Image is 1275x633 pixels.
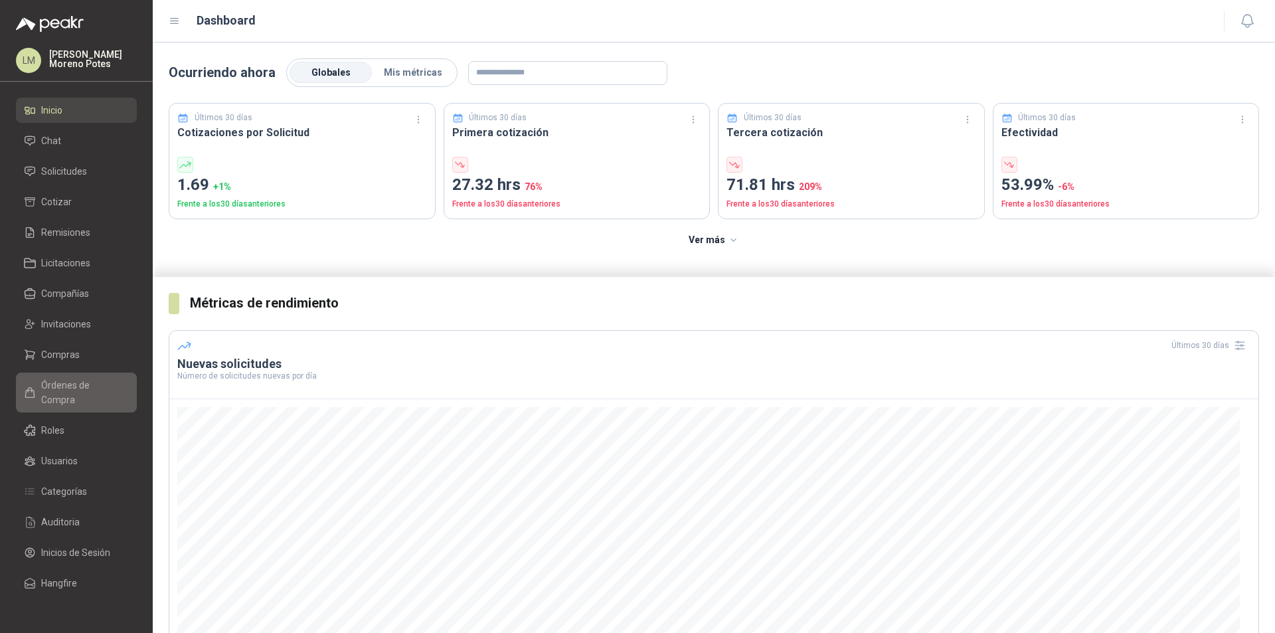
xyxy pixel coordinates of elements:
[16,98,137,123] a: Inicio
[16,342,137,367] a: Compras
[16,281,137,306] a: Compañías
[16,448,137,474] a: Usuarios
[197,11,256,30] h1: Dashboard
[681,227,747,254] button: Ver más
[16,312,137,337] a: Invitaciones
[384,67,442,78] span: Mis métricas
[41,317,91,331] span: Invitaciones
[16,48,41,73] div: LM
[41,225,90,240] span: Remisiones
[744,112,802,124] p: Últimos 30 días
[41,195,72,209] span: Cotizar
[41,484,87,499] span: Categorías
[177,198,427,211] p: Frente a los 30 días anteriores
[41,103,62,118] span: Inicio
[41,545,110,560] span: Inicios de Sesión
[41,454,78,468] span: Usuarios
[49,50,137,68] p: [PERSON_NAME] Moreno Potes
[16,189,137,215] a: Cotizar
[452,124,702,141] h3: Primera cotización
[1018,112,1076,124] p: Últimos 30 días
[16,418,137,443] a: Roles
[726,173,976,198] p: 71.81 hrs
[1171,335,1250,356] div: Últimos 30 días
[41,256,90,270] span: Licitaciones
[1001,173,1251,198] p: 53.99%
[452,173,702,198] p: 27.32 hrs
[41,286,89,301] span: Compañías
[525,181,543,192] span: 76 %
[311,67,351,78] span: Globales
[177,173,427,198] p: 1.69
[169,62,276,83] p: Ocurriendo ahora
[41,378,124,407] span: Órdenes de Compra
[1058,181,1074,192] span: -6 %
[177,356,1250,372] h3: Nuevas solicitudes
[41,164,87,179] span: Solicitudes
[41,576,77,590] span: Hangfire
[1001,124,1251,141] h3: Efectividad
[16,128,137,153] a: Chat
[195,112,252,124] p: Últimos 30 días
[469,112,527,124] p: Últimos 30 días
[726,124,976,141] h3: Tercera cotización
[213,181,231,192] span: + 1 %
[16,220,137,245] a: Remisiones
[41,347,80,362] span: Compras
[1001,198,1251,211] p: Frente a los 30 días anteriores
[177,372,1250,380] p: Número de solicitudes nuevas por día
[16,509,137,535] a: Auditoria
[41,423,64,438] span: Roles
[16,159,137,184] a: Solicitudes
[16,479,137,504] a: Categorías
[16,16,84,32] img: Logo peakr
[16,373,137,412] a: Órdenes de Compra
[726,198,976,211] p: Frente a los 30 días anteriores
[16,540,137,565] a: Inicios de Sesión
[177,124,427,141] h3: Cotizaciones por Solicitud
[190,293,1259,314] h3: Métricas de rendimiento
[41,515,80,529] span: Auditoria
[799,181,822,192] span: 209 %
[452,198,702,211] p: Frente a los 30 días anteriores
[16,250,137,276] a: Licitaciones
[16,571,137,596] a: Hangfire
[41,134,61,148] span: Chat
